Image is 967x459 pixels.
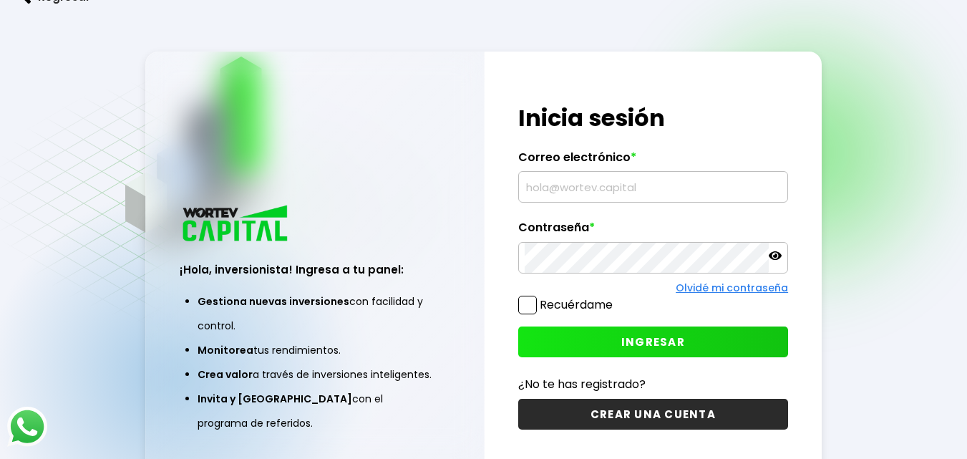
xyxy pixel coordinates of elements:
li: con facilidad y control. [198,289,432,338]
span: INGRESAR [621,334,685,349]
span: Monitorea [198,343,253,357]
label: Recuérdame [540,296,613,313]
label: Contraseña [518,221,788,242]
span: Invita y [GEOGRAPHIC_DATA] [198,392,352,406]
h3: ¡Hola, inversionista! Ingresa a tu panel: [180,261,450,278]
button: CREAR UNA CUENTA [518,399,788,430]
li: tus rendimientos. [198,338,432,362]
label: Correo electrónico [518,150,788,172]
button: INGRESAR [518,327,788,357]
a: Olvidé mi contraseña [676,281,788,295]
li: con el programa de referidos. [198,387,432,435]
p: ¿No te has registrado? [518,375,788,393]
input: hola@wortev.capital [525,172,782,202]
li: a través de inversiones inteligentes. [198,362,432,387]
span: Gestiona nuevas inversiones [198,294,349,309]
img: logos_whatsapp-icon.242b2217.svg [7,407,47,447]
h1: Inicia sesión [518,101,788,135]
span: Crea valor [198,367,253,382]
a: ¿No te has registrado?CREAR UNA CUENTA [518,375,788,430]
img: logo_wortev_capital [180,203,293,246]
